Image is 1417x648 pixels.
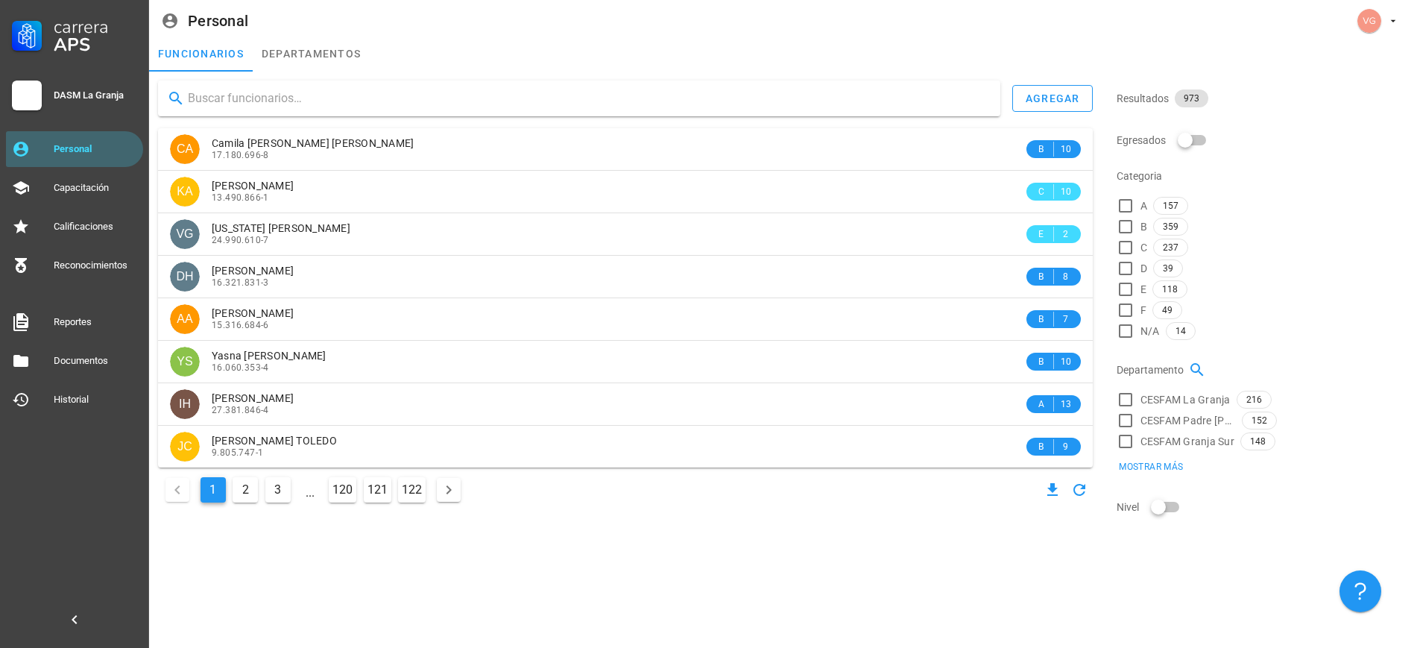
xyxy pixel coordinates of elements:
[54,394,137,406] div: Historial
[6,170,143,206] a: Capacitación
[170,134,200,164] div: avatar
[170,347,200,377] div: avatar
[1060,439,1072,454] span: 9
[1060,397,1072,412] span: 13
[437,478,461,502] button: Página siguiente
[1035,312,1047,327] span: B
[1140,240,1147,255] span: C
[212,137,414,149] span: Camila [PERSON_NAME] [PERSON_NAME]
[1035,184,1047,199] span: C
[1140,324,1160,339] span: N/A
[1025,92,1080,104] div: agregar
[1117,158,1408,194] div: Categoria
[212,447,263,458] span: 9.805.747-1
[1035,354,1047,369] span: B
[170,262,200,292] div: avatar
[1117,81,1408,116] div: Resultados
[1060,227,1072,242] span: 2
[1140,413,1236,428] span: CESFAM Padre [PERSON_NAME]
[233,477,258,503] button: Ir a la página 2
[188,86,988,110] input: Buscar funcionarios…
[212,350,326,362] span: Yasna [PERSON_NAME]
[1060,312,1072,327] span: 7
[329,477,356,503] button: Ir a la página 120
[1035,269,1047,284] span: B
[54,36,137,54] div: APS
[1140,392,1231,407] span: CESFAM La Granja
[253,36,370,72] a: departamentos
[188,13,248,29] div: Personal
[1109,456,1193,477] button: Mostrar más
[212,180,294,192] span: [PERSON_NAME]
[398,477,426,503] button: Ir a la página 122
[212,405,269,415] span: 27.381.846-4
[1252,412,1267,429] span: 152
[1060,142,1072,157] span: 10
[1035,397,1047,412] span: A
[212,235,269,245] span: 24.990.610-7
[158,474,468,506] nav: Navegación de paginación
[1140,219,1147,234] span: B
[212,222,350,234] span: [US_STATE] [PERSON_NAME]
[212,150,269,160] span: 17.180.696-8
[170,432,200,462] div: avatar
[170,304,200,334] div: avatar
[212,362,269,373] span: 16.060.353-4
[177,432,192,462] span: JC
[212,265,294,277] span: [PERSON_NAME]
[1175,323,1186,339] span: 14
[54,316,137,328] div: Reportes
[1184,89,1199,107] span: 973
[170,389,200,419] div: avatar
[177,177,192,207] span: KA
[54,355,137,367] div: Documentos
[1162,302,1173,318] span: 49
[54,182,137,194] div: Capacitación
[212,307,294,319] span: [PERSON_NAME]
[1117,489,1408,525] div: Nivel
[1163,239,1178,256] span: 237
[212,435,337,447] span: [PERSON_NAME] TOLEDO
[6,382,143,418] a: Historial
[149,36,253,72] a: funcionarios
[201,477,226,503] button: Página actual, página 1
[1140,198,1147,213] span: A
[364,477,391,503] button: Ir a la página 121
[6,248,143,283] a: Reconocimientos
[170,219,200,249] div: avatar
[54,143,137,155] div: Personal
[1060,354,1072,369] span: 10
[1035,227,1047,242] span: E
[212,277,269,288] span: 16.321.831-3
[179,389,191,419] span: IH
[212,392,294,404] span: [PERSON_NAME]
[1117,122,1408,158] div: Egresados
[1035,439,1047,454] span: B
[1140,261,1147,276] span: D
[1140,303,1146,318] span: F
[176,219,193,249] span: VG
[1035,142,1047,157] span: B
[1060,269,1072,284] span: 8
[1162,281,1178,298] span: 118
[170,177,200,207] div: avatar
[54,18,137,36] div: Carrera
[54,221,137,233] div: Calificaciones
[177,347,192,377] span: YS
[6,304,143,340] a: Reportes
[6,343,143,379] a: Documentos
[1250,433,1266,450] span: 148
[1118,462,1183,472] span: Mostrar más
[1163,218,1178,235] span: 359
[298,478,322,502] span: ...
[212,192,269,203] span: 13.490.866-1
[1357,9,1381,33] div: avatar
[1163,198,1178,214] span: 157
[265,477,291,503] button: Ir a la página 3
[1140,282,1146,297] span: E
[212,320,269,330] span: 15.316.684-6
[1117,352,1408,388] div: Departamento
[54,89,137,101] div: DASM La Granja
[177,304,192,334] span: AA
[1012,85,1093,112] button: agregar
